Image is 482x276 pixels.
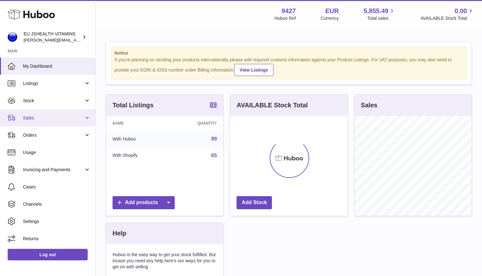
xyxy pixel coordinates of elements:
strong: Notice [114,50,463,56]
strong: EUR [325,7,339,15]
div: If you're planning on sending your products internationally please add required customs informati... [114,57,463,76]
a: 89 [211,136,217,142]
th: Name [106,116,169,131]
span: Settings [23,218,91,225]
h3: AVAILABLE Stock Total [237,101,308,110]
strong: 9427 [281,7,296,15]
h3: Help [113,229,126,238]
td: With Huboo [106,131,169,147]
span: Listings [23,80,84,87]
a: 65 [211,153,217,158]
span: AVAILABLE Stock Total [420,15,474,21]
strong: 89 [210,101,217,108]
h3: Sales [361,101,377,110]
span: Total sales [367,15,396,21]
h3: Total Listings [113,101,154,110]
td: With Shopify [106,147,169,164]
span: Orders [23,132,84,138]
span: [PERSON_NAME][EMAIL_ADDRESS][DOMAIN_NAME] [24,37,128,42]
span: Returns [23,236,91,242]
span: 5,855.49 [364,7,389,15]
span: Channels [23,201,91,207]
span: Invoicing and Payments [23,167,84,173]
span: Sales [23,115,84,121]
th: Quantity [169,116,223,131]
p: Huboo is the easy way to get your stock fulfilled. But incase you need any help here's our ways f... [113,252,217,270]
span: Usage [23,149,91,156]
a: 0.00 AVAILABLE Stock Total [420,7,474,21]
span: 0.00 [455,7,467,15]
a: Add products [113,196,175,209]
a: Log out [8,249,88,260]
div: Currency [321,15,339,21]
a: View Listings [234,64,274,76]
img: laura@jessicasepel.com [8,32,17,42]
div: Huboo Ref [274,15,296,21]
span: Stock [23,98,84,104]
span: My Dashboard [23,63,91,69]
a: 89 [210,101,217,109]
div: EU JSHEALTH VITAMINS [24,31,81,43]
span: Cases [23,184,91,190]
a: Add Stock [237,196,272,209]
a: 5,855.49 Total sales [364,7,396,21]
